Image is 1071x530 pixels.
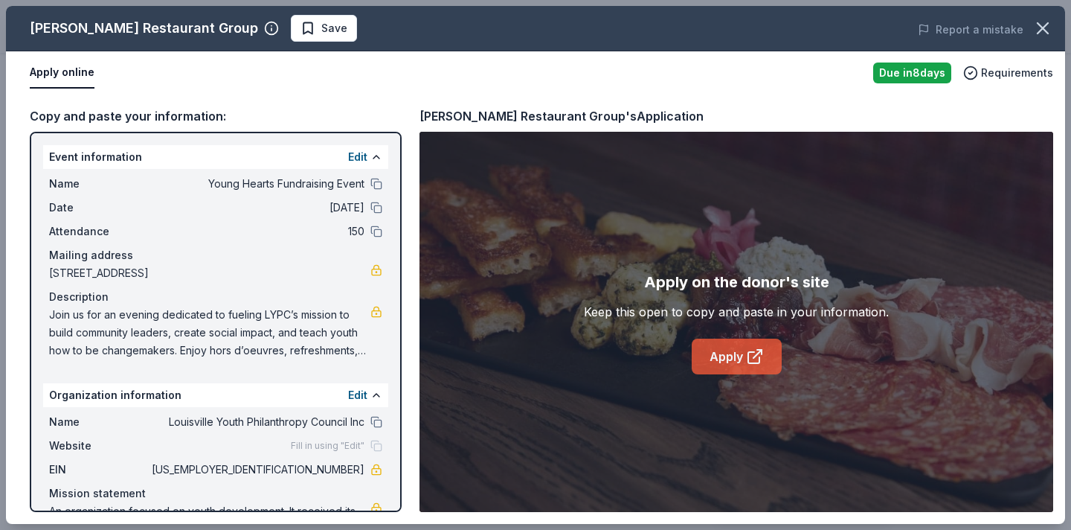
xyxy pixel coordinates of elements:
span: Fill in using "Edit" [291,440,364,452]
button: Edit [348,386,367,404]
span: Save [321,19,347,37]
button: Apply online [30,57,94,89]
div: Due in 8 days [873,63,951,83]
div: Copy and paste your information: [30,106,402,126]
span: Date [49,199,149,217]
button: Report a mistake [918,21,1023,39]
button: Edit [348,148,367,166]
span: [US_EMPLOYER_IDENTIFICATION_NUMBER] [149,461,364,479]
div: Mailing address [49,246,382,264]
span: [DATE] [149,199,364,217]
span: Requirements [981,64,1053,82]
span: Website [49,437,149,455]
span: 150 [149,223,364,240]
div: Apply on the donor's site [644,270,829,294]
button: Save [291,15,357,42]
button: Requirements [963,64,1053,82]
a: Apply [692,339,782,374]
div: Event information [43,145,388,169]
span: [STREET_ADDRESS] [49,264,370,282]
span: Name [49,175,149,193]
div: Mission statement [49,485,382,502]
div: Keep this open to copy and paste in your information. [584,303,889,321]
span: Attendance [49,223,149,240]
div: Description [49,288,382,306]
div: [PERSON_NAME] Restaurant Group's Application [419,106,704,126]
span: Louisville Youth Philanthropy Council Inc [149,413,364,431]
span: EIN [49,461,149,479]
span: Name [49,413,149,431]
div: [PERSON_NAME] Restaurant Group [30,16,258,40]
span: Young Hearts Fundraising Event [149,175,364,193]
span: Join us for an evening dedicated to fueling LYPC’s mission to build community leaders, create soc... [49,306,370,360]
div: Organization information [43,383,388,407]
